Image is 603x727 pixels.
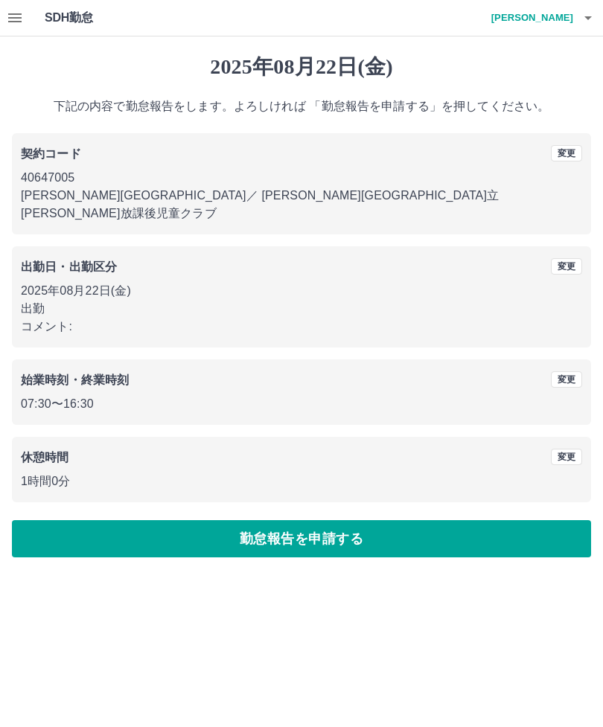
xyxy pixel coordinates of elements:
[551,258,582,275] button: 変更
[12,520,591,557] button: 勤怠報告を申請する
[21,473,582,490] p: 1時間0分
[12,54,591,80] h1: 2025年08月22日(金)
[21,169,582,187] p: 40647005
[21,300,582,318] p: 出勤
[21,395,582,413] p: 07:30 〜 16:30
[21,260,117,273] b: 出勤日・出勤区分
[21,147,81,160] b: 契約コード
[21,318,582,336] p: コメント:
[551,371,582,388] button: 変更
[21,282,582,300] p: 2025年08月22日(金)
[21,374,129,386] b: 始業時刻・終業時刻
[21,187,582,222] p: [PERSON_NAME][GEOGRAPHIC_DATA] ／ [PERSON_NAME][GEOGRAPHIC_DATA]立[PERSON_NAME]放課後児童クラブ
[551,145,582,161] button: 変更
[12,97,591,115] p: 下記の内容で勤怠報告をします。よろしければ 「勤怠報告を申請する」を押してください。
[551,449,582,465] button: 変更
[21,451,69,464] b: 休憩時間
